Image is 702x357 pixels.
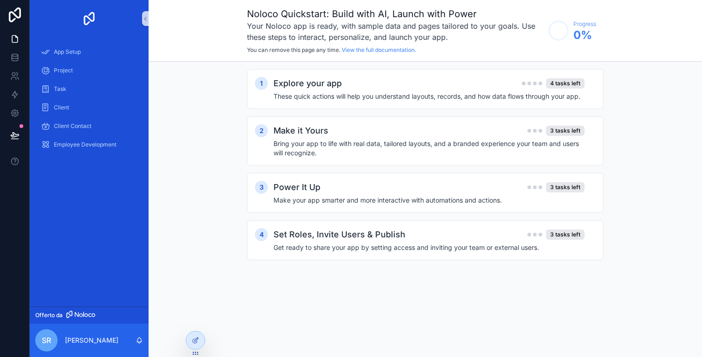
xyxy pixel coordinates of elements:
[255,228,268,241] div: 4
[273,124,328,137] h2: Make it Yours
[65,336,118,345] p: [PERSON_NAME]
[54,67,73,74] span: Project
[35,312,63,319] font: Offerto da
[273,228,405,241] h2: Set Roles, Invite Users & Publish
[82,11,97,26] img: Logo dell'app
[255,124,268,137] div: 2
[149,62,702,286] div: scrollable content
[42,335,51,346] span: SR
[273,77,342,90] h2: Explore your app
[247,20,544,43] h3: Your Noloco app is ready, with sample data and pages tailored to your goals. Use these steps to i...
[247,46,340,53] span: You can remove this page any time.
[273,196,585,205] h4: Make your app smarter and more interactive with automations and actions.
[255,77,268,90] div: 1
[273,243,585,252] h4: Get ready to share your app by setting access and inviting your team or external users.
[546,182,585,192] div: 3 tasks left
[546,229,585,240] div: 3 tasks left
[35,81,143,97] a: Task
[546,78,585,89] div: 4 tasks left
[35,62,143,79] a: Project
[573,28,596,43] span: 0 %
[546,126,585,136] div: 3 tasks left
[573,20,596,28] span: Progress
[30,37,149,165] div: contenuto scorrevole
[255,181,268,194] div: 3
[30,306,149,324] a: Offerto da
[54,141,117,148] span: Employee Development
[35,136,143,153] a: Employee Development
[35,118,143,134] a: Client Contact
[342,46,416,53] a: View the full documentation.
[35,99,143,116] a: Client
[54,48,81,56] span: App Setup
[247,7,544,20] h1: Noloco Quickstart: Build with AI, Launch with Power
[273,181,320,194] h2: Power It Up
[54,104,69,111] span: Client
[35,44,143,60] a: App Setup
[54,85,66,93] span: Task
[273,92,585,101] h4: These quick actions will help you understand layouts, records, and how data flows through your app.
[273,139,585,158] h4: Bring your app to life with real data, tailored layouts, and a branded experience your team and u...
[54,122,91,130] span: Client Contact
